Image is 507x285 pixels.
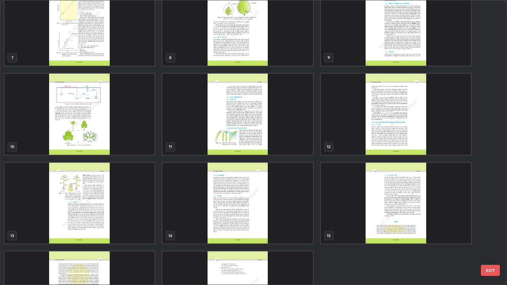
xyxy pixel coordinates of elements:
[481,265,500,276] button: EXIT
[4,74,154,155] img: 17592351034YLV44.pdf
[321,163,471,244] img: 17592351034YLV44.pdf
[0,0,493,285] div: grid
[162,74,313,155] img: 17592351034YLV44.pdf
[321,74,471,155] img: 17592351034YLV44.pdf
[162,163,313,244] img: 17592351034YLV44.pdf
[4,163,154,244] img: 17592351034YLV44.pdf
